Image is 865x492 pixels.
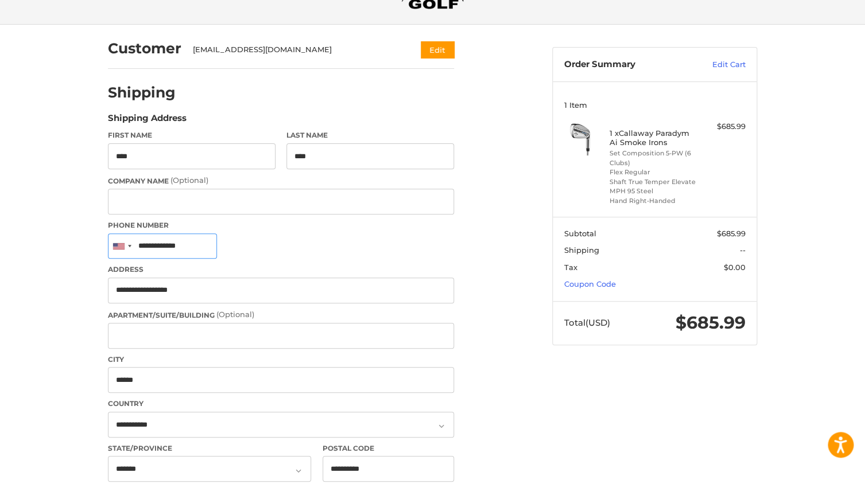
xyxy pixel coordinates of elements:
[564,279,616,288] a: Coupon Code
[108,264,454,275] label: Address
[108,84,176,101] h2: Shipping
[717,229,746,238] span: $685.99
[108,112,187,130] legend: Shipping Address
[564,100,746,110] h3: 1 Item
[108,130,276,140] label: First Name
[610,167,697,177] li: Flex Regular
[108,354,454,365] label: City
[610,177,697,196] li: Shaft True Temper Elevate MPH 95 Steel
[323,443,455,454] label: Postal Code
[108,220,454,231] label: Phone Number
[676,312,746,333] span: $685.99
[610,149,697,167] li: Set Composition 5-PW (6 Clubs)
[610,128,697,147] h4: 1 x Callaway Paradym Ai Smoke Irons
[108,40,181,57] h2: Customer
[564,263,577,272] span: Tax
[770,461,865,492] iframe: Google Customer Reviews
[724,263,746,272] span: $0.00
[740,245,746,255] span: --
[564,59,688,71] h3: Order Summary
[216,310,254,319] small: (Optional)
[193,44,399,56] div: [EMAIL_ADDRESS][DOMAIN_NAME]
[564,245,599,255] span: Shipping
[700,121,746,132] div: $685.99
[421,41,454,58] button: Edit
[610,196,697,206] li: Hand Right-Handed
[286,130,454,140] label: Last Name
[564,229,596,238] span: Subtotal
[564,317,610,328] span: Total (USD)
[108,175,454,186] label: Company Name
[108,443,311,454] label: State/Province
[108,309,454,321] label: Apartment/Suite/Building
[688,59,746,71] a: Edit Cart
[108,399,454,409] label: Country
[170,175,208,185] small: (Optional)
[108,234,135,259] div: United States: +1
